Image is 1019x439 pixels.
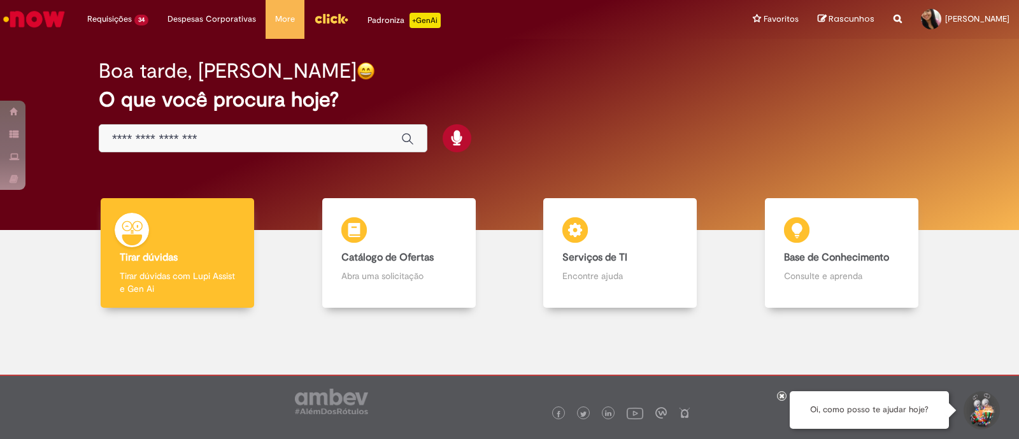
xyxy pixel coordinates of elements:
[562,270,678,282] p: Encontre ajuda
[341,251,434,264] b: Catálogo de Ofertas
[67,198,289,308] a: Tirar dúvidas Tirar dúvidas com Lupi Assist e Gen Ai
[945,13,1009,24] span: [PERSON_NAME]
[829,13,874,25] span: Rascunhos
[627,405,643,421] img: logo_footer_youtube.png
[509,198,731,308] a: Serviços de TI Encontre ajuda
[120,270,235,295] p: Tirar dúvidas com Lupi Assist e Gen Ai
[555,411,562,417] img: logo_footer_facebook.png
[784,270,899,282] p: Consulte e aprenda
[655,407,667,419] img: logo_footer_workplace.png
[134,15,148,25] span: 34
[410,13,441,28] p: +GenAi
[99,60,357,82] h2: Boa tarde, [PERSON_NAME]
[580,411,587,417] img: logo_footer_twitter.png
[790,391,949,429] div: Oi, como posso te ajudar hoje?
[679,407,690,419] img: logo_footer_naosei.png
[275,13,295,25] span: More
[764,13,799,25] span: Favoritos
[562,251,627,264] b: Serviços de TI
[341,270,457,282] p: Abra uma solicitação
[357,62,375,80] img: happy-face.png
[818,13,874,25] a: Rascunhos
[1,6,67,32] img: ServiceNow
[605,410,611,418] img: logo_footer_linkedin.png
[99,89,920,111] h2: O que você procura hoje?
[962,391,1000,429] button: Iniciar Conversa de Suporte
[367,13,441,28] div: Padroniza
[314,9,348,28] img: click_logo_yellow_360x200.png
[784,251,889,264] b: Base de Conhecimento
[120,251,178,264] b: Tirar dúvidas
[87,13,132,25] span: Requisições
[731,198,953,308] a: Base de Conhecimento Consulte e aprenda
[295,389,368,414] img: logo_footer_ambev_rotulo_gray.png
[289,198,510,308] a: Catálogo de Ofertas Abra uma solicitação
[167,13,256,25] span: Despesas Corporativas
